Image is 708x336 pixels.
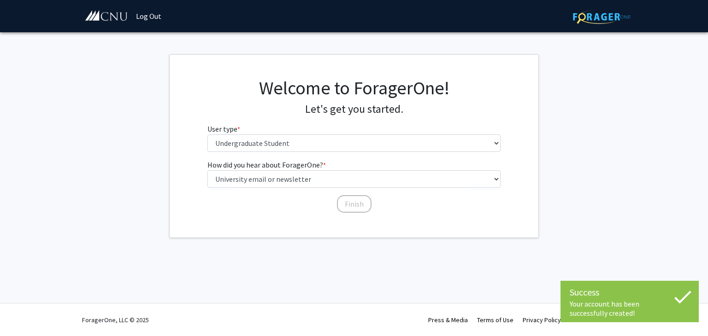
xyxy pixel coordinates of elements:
div: Success [570,285,690,299]
button: Finish [337,195,372,213]
img: Christopher Newport University Logo [84,10,128,22]
img: ForagerOne Logo [573,10,631,24]
div: ForagerOne, LLC © 2025 [82,304,149,336]
h4: Let's get you started. [207,103,501,116]
a: Privacy Policy [523,316,561,324]
div: Your account has been successfully created! [570,299,690,318]
label: How did you hear about ForagerOne? [207,159,326,170]
label: User type [207,123,240,134]
a: Press & Media [428,316,468,324]
iframe: Chat [7,295,39,329]
h1: Welcome to ForagerOne! [207,77,501,99]
a: Terms of Use [477,316,513,324]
